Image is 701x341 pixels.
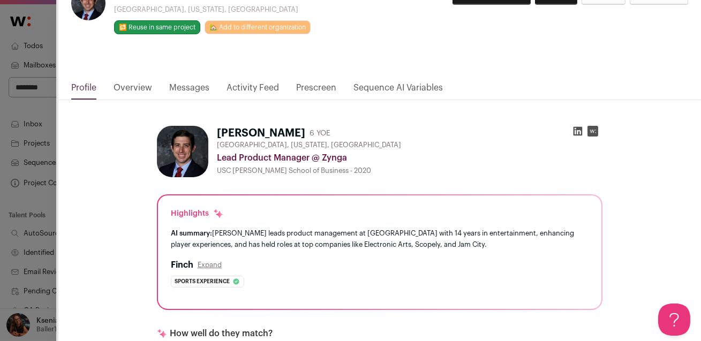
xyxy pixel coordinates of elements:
[217,166,602,175] div: USC [PERSON_NAME] School of Business - 2020
[205,20,311,34] a: 🏡 Add to different organization
[169,81,209,100] a: Messages
[171,208,224,219] div: Highlights
[171,228,589,250] div: [PERSON_NAME] leads product management at [GEOGRAPHIC_DATA] with 14 years in entertainment, enhan...
[157,126,208,177] img: 25e732782cf7a410e578e45803c4951de0e25d03d426383af8da953b7c223f78.jpg
[217,151,602,164] div: Lead Product Manager @ Zynga
[171,230,212,237] span: AI summary:
[170,327,273,340] p: How well do they match?
[114,81,152,100] a: Overview
[658,304,690,336] iframe: Help Scout Beacon - Open
[171,259,193,271] h2: Finch
[71,81,96,100] a: Profile
[227,81,279,100] a: Activity Feed
[310,128,330,139] div: 6 YOE
[175,276,230,287] span: Sports experience
[114,20,200,34] button: 🔂 Reuse in same project
[114,5,311,14] div: [GEOGRAPHIC_DATA], [US_STATE], [GEOGRAPHIC_DATA]
[353,81,443,100] a: Sequence AI Variables
[198,261,222,269] button: Expand
[217,126,305,141] h1: [PERSON_NAME]
[217,141,401,149] span: [GEOGRAPHIC_DATA], [US_STATE], [GEOGRAPHIC_DATA]
[296,81,336,100] a: Prescreen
